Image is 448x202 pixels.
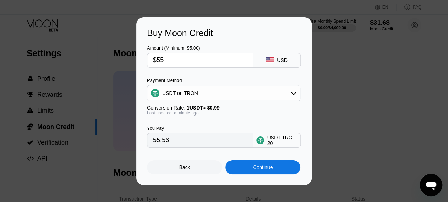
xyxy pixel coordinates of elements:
input: $0.00 [153,53,247,67]
iframe: Button to launch messaging window [420,174,442,196]
div: Continue [225,160,300,174]
div: Back [147,160,222,174]
div: Continue [253,164,273,170]
div: Payment Method [147,78,300,83]
div: USDT on TRON [162,90,198,96]
div: USDT TRC-20 [267,135,297,146]
div: USDT on TRON [147,86,300,100]
div: Amount (Minimum: $5.00) [147,45,253,51]
div: USD [277,57,288,63]
span: 1 USDT ≈ $0.99 [187,105,220,111]
div: You Pay [147,125,253,131]
div: Conversion Rate: [147,105,300,111]
div: Buy Moon Credit [147,28,301,38]
div: Back [179,164,190,170]
div: Last updated: a minute ago [147,111,300,116]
